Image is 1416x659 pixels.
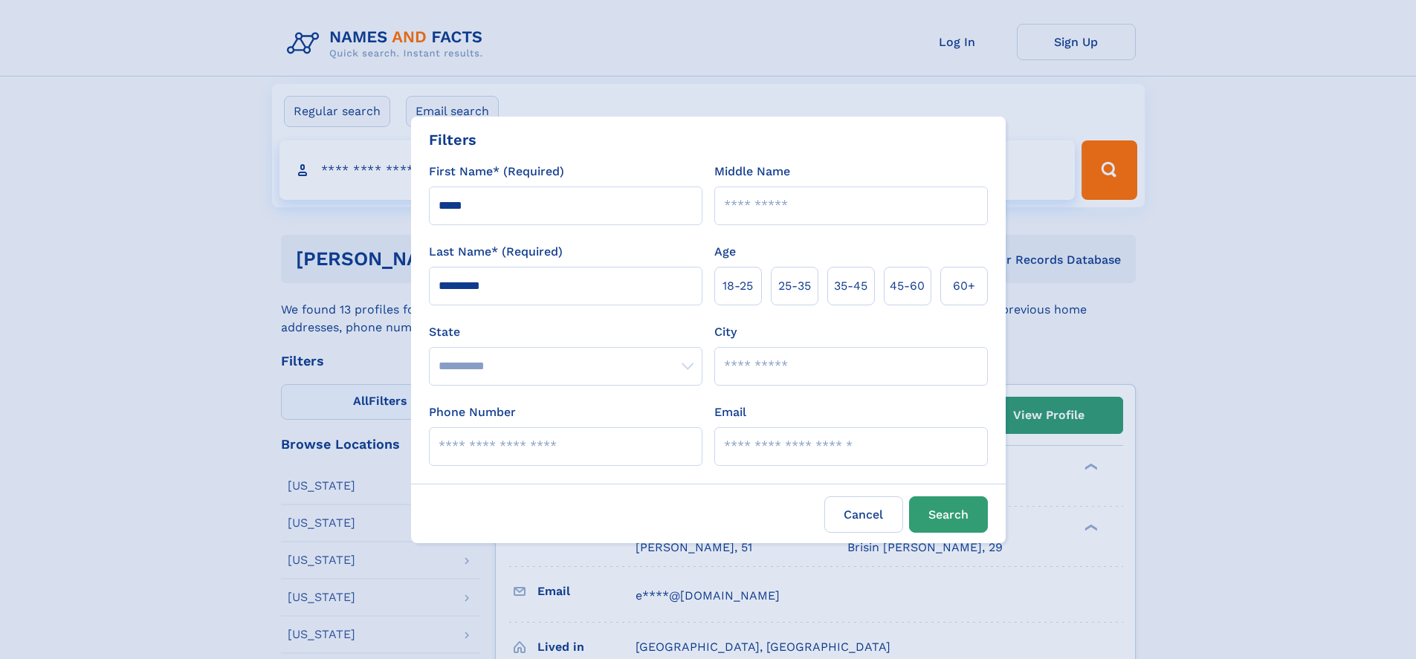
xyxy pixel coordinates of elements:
[834,277,867,295] span: 35‑45
[953,277,975,295] span: 60+
[778,277,811,295] span: 25‑35
[890,277,925,295] span: 45‑60
[429,323,702,341] label: State
[429,163,564,181] label: First Name* (Required)
[429,129,476,151] div: Filters
[429,403,516,421] label: Phone Number
[714,403,746,421] label: Email
[714,163,790,181] label: Middle Name
[429,243,563,261] label: Last Name* (Required)
[722,277,753,295] span: 18‑25
[824,496,903,533] label: Cancel
[909,496,988,533] button: Search
[714,323,737,341] label: City
[714,243,736,261] label: Age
